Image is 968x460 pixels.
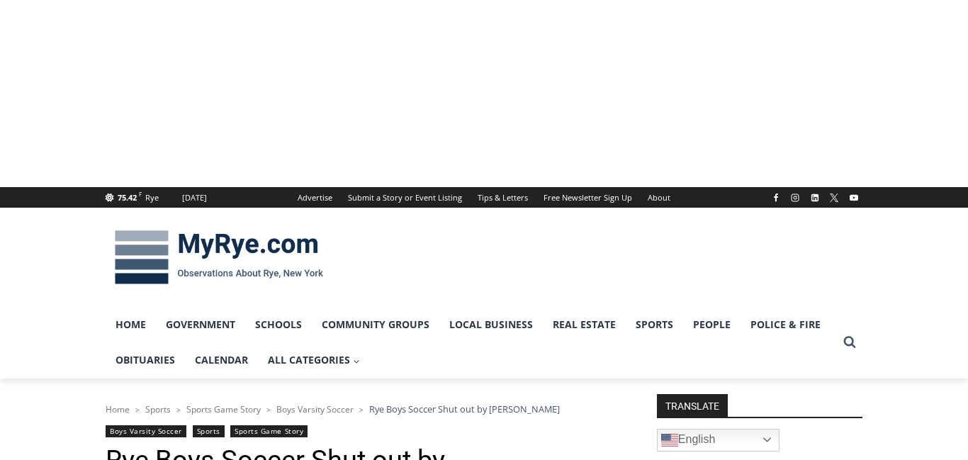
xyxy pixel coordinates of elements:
[640,187,678,208] a: About
[176,405,181,415] span: >
[806,189,823,206] a: Linkedin
[312,307,439,342] a: Community Groups
[186,403,261,415] a: Sports Game Story
[230,425,308,437] a: Sports Game Story
[290,187,340,208] a: Advertise
[106,307,837,378] nav: Primary Navigation
[767,189,784,206] a: Facebook
[276,403,354,415] a: Boys Varsity Soccer
[837,330,862,355] button: View Search Form
[266,405,271,415] span: >
[245,307,312,342] a: Schools
[439,307,543,342] a: Local Business
[626,307,683,342] a: Sports
[106,342,185,378] a: Obituaries
[258,342,370,378] a: All Categories
[826,189,843,206] a: X
[135,405,140,415] span: >
[787,189,804,206] a: Instagram
[118,192,137,203] span: 75.42
[193,425,225,437] a: Sports
[106,403,130,415] a: Home
[657,429,780,451] a: English
[182,191,207,204] div: [DATE]
[661,432,678,449] img: en
[369,403,560,415] span: Rye Boys Soccer Shut out by [PERSON_NAME]
[185,342,258,378] a: Calendar
[683,307,741,342] a: People
[741,307,831,342] a: Police & Fire
[145,403,171,415] a: Sports
[845,189,862,206] a: YouTube
[106,307,156,342] a: Home
[290,187,678,208] nav: Secondary Navigation
[536,187,640,208] a: Free Newsletter Sign Up
[657,394,728,417] strong: TRANSLATE
[359,405,364,415] span: >
[268,352,360,368] span: All Categories
[543,307,626,342] a: Real Estate
[106,220,332,294] img: MyRye.com
[139,190,142,198] span: F
[470,187,536,208] a: Tips & Letters
[340,187,470,208] a: Submit a Story or Event Listing
[106,425,186,437] a: Boys Varsity Soccer
[106,402,619,416] nav: Breadcrumbs
[156,307,245,342] a: Government
[145,191,159,204] div: Rye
